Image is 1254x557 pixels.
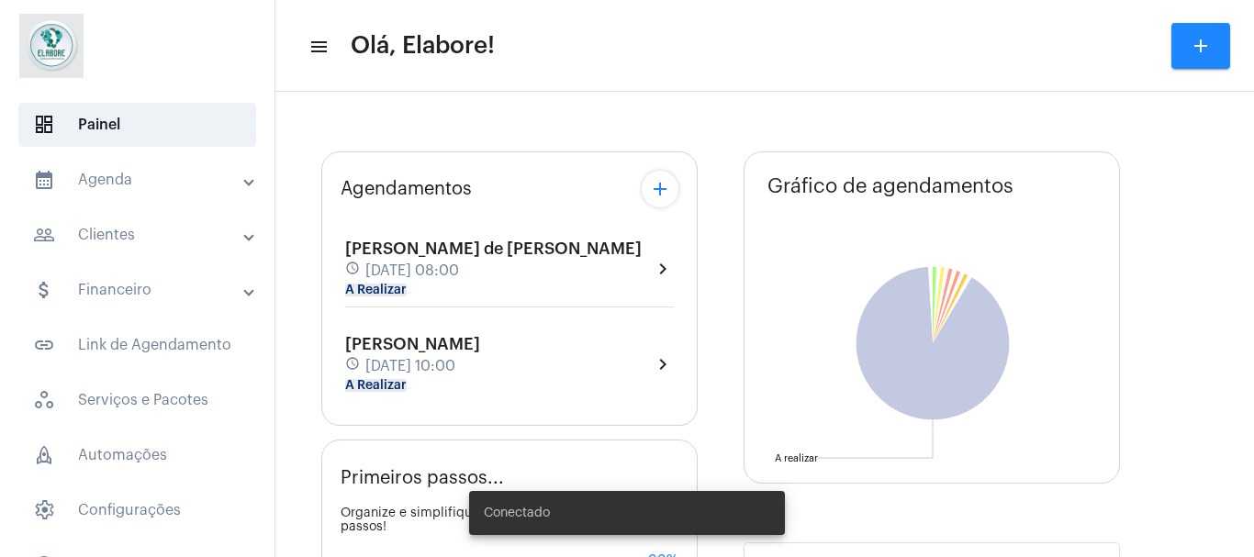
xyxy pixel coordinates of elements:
span: [PERSON_NAME] [345,336,480,352]
mat-icon: sidenav icon [33,334,55,356]
mat-expansion-panel-header: sidenav iconAgenda [11,158,274,202]
span: Primeiros passos... [341,468,504,488]
span: Conectado [484,504,550,522]
span: [DATE] 10:00 [365,358,455,374]
mat-panel-title: Financeiro [33,279,245,301]
span: sidenav icon [33,499,55,521]
mat-icon: add [1190,35,1212,57]
mat-expansion-panel-header: sidenav iconClientes [11,213,274,257]
mat-chip: A Realizar [345,379,407,392]
mat-panel-title: Clientes [33,224,245,246]
mat-icon: schedule [345,261,362,281]
span: Painel [18,103,256,147]
text: A realizar [775,453,818,463]
mat-icon: chevron_right [652,353,674,375]
mat-icon: sidenav icon [33,224,55,246]
span: Agendamentos [341,179,472,199]
span: sidenav icon [33,444,55,466]
mat-icon: sidenav icon [33,279,55,301]
mat-icon: sidenav icon [33,169,55,191]
span: Gráfico de agendamentos [767,175,1013,197]
mat-icon: sidenav icon [308,36,327,58]
span: Automações [18,433,256,477]
span: [PERSON_NAME] de [PERSON_NAME] [345,240,642,257]
span: Serviços e Pacotes [18,378,256,422]
img: 4c6856f8-84c7-1050-da6c-cc5081a5dbaf.jpg [15,9,88,83]
span: Organize e simplifique sua rotina em apenas três passos! [341,507,640,533]
mat-icon: add [649,178,671,200]
mat-panel-title: Agenda [33,169,245,191]
mat-icon: schedule [345,356,362,376]
mat-expansion-panel-header: sidenav iconFinanceiro [11,268,274,312]
mat-icon: chevron_right [652,258,674,280]
span: Olá, Elabore! [351,31,495,61]
span: sidenav icon [33,389,55,411]
span: [DATE] 08:00 [365,262,459,279]
span: Link de Agendamento [18,323,256,367]
span: Configurações [18,488,256,532]
span: sidenav icon [33,114,55,136]
mat-chip: A Realizar [345,284,407,296]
